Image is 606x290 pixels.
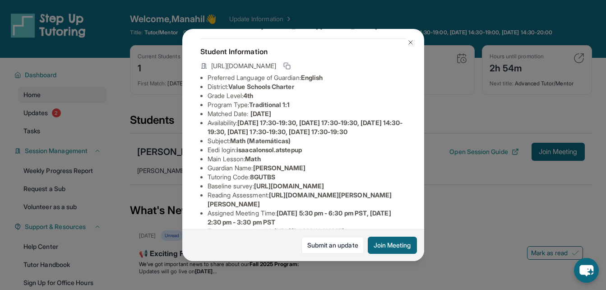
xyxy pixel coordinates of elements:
[208,209,406,227] li: Assigned Meeting Time :
[254,182,324,190] span: [URL][DOMAIN_NAME]
[208,100,406,109] li: Program Type:
[208,227,406,236] li: Temporary tutoring link :
[282,61,292,71] button: Copy link
[236,146,301,154] span: isaacalonsol.atstepup
[301,74,323,81] span: English
[211,61,276,70] span: [URL][DOMAIN_NAME]
[274,227,344,235] span: [URL][DOMAIN_NAME]
[228,83,294,90] span: Value Schools Charter
[230,137,291,145] span: Math (Matemáticas)
[407,39,414,46] img: Close Icon
[208,73,406,82] li: Preferred Language of Guardian:
[208,118,406,136] li: Availability:
[208,191,392,208] span: [URL][DOMAIN_NAME][PERSON_NAME][PERSON_NAME]
[208,119,403,136] span: [DATE] 17:30-19:30, [DATE] 17:30-19:30, [DATE] 14:30-19:30, [DATE] 17:30-19:30, [DATE] 17:30-19:30
[208,82,406,91] li: District:
[208,191,406,209] li: Reading Assessment :
[208,173,406,182] li: Tutoring Code :
[249,101,290,108] span: Traditional 1:1
[250,110,271,117] span: [DATE]
[208,182,406,191] li: Baseline survey :
[243,92,253,99] span: 4th
[250,173,275,181] span: 8GUTBS
[574,258,599,283] button: chat-button
[301,237,364,254] a: Submit an update
[368,237,417,254] button: Join Meeting
[208,136,406,145] li: Subject :
[245,155,260,163] span: Math
[208,145,406,154] li: Eedi login :
[208,154,406,164] li: Main Lesson :
[208,109,406,118] li: Matched Date:
[208,164,406,173] li: Guardian Name :
[208,209,391,226] span: [DATE] 5:30 pm - 6:30 pm PST, [DATE] 2:30 pm - 3:30 pm PST
[200,46,406,57] h4: Student Information
[253,164,306,172] span: [PERSON_NAME]
[208,91,406,100] li: Grade Level:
